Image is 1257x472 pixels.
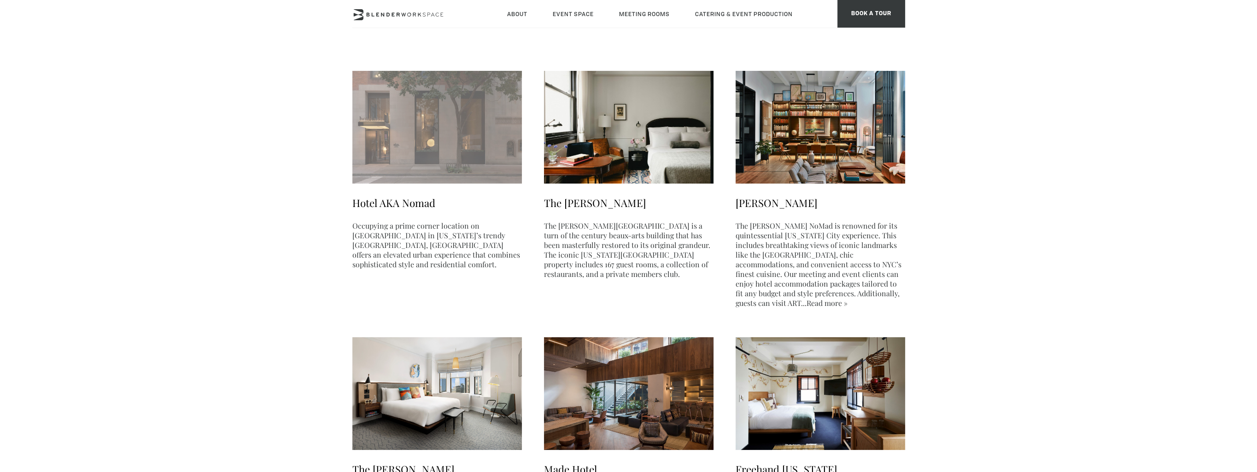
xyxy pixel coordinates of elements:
a: [PERSON_NAME] [736,177,905,210]
img: James-NoMad-King-Empire-View-LG-1300x867.jpg [352,337,522,450]
h3: [PERSON_NAME] [736,196,905,210]
img: madelobby-1300x867.jpg [544,337,713,450]
h3: Hotel AKA Nomad [352,196,522,210]
a: The [PERSON_NAME] NoMad is renowned for its quintessential [US_STATE] City experience. This inclu... [736,221,901,308]
h3: The [PERSON_NAME] [544,196,713,210]
p: The [PERSON_NAME][GEOGRAPHIC_DATA] is a turn of the century beaux-arts building that has been mas... [544,221,713,279]
a: The [PERSON_NAME]The [PERSON_NAME][GEOGRAPHIC_DATA] is a turn of the century beaux-arts building ... [544,177,713,279]
img: Corner-King-1300x866.jpg [736,337,905,450]
a: Hotel AKA NomadOccupying a prime corner location on [GEOGRAPHIC_DATA] in [US_STATE]’s trendy [GEO... [352,177,522,269]
img: Arlo-NoMad-12-Studio-3-1300x1040.jpg [736,71,905,184]
a: Read more » [807,298,848,308]
p: Occupying a prime corner location on [GEOGRAPHIC_DATA] in [US_STATE]’s trendy [GEOGRAPHIC_DATA], ... [352,221,522,269]
img: thened-room-1300x867.jpg [544,71,713,184]
img: aka-nomad-01-1300x867.jpg [352,71,522,184]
